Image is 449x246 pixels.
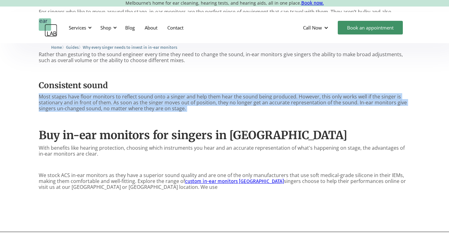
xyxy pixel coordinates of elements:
[39,116,411,122] p: ‍
[162,19,188,37] a: Contact
[298,18,335,37] div: Call Now
[51,44,62,50] a: Home
[97,18,119,37] div: Shop
[66,44,79,50] a: Guides
[338,21,403,34] a: Book an appointment
[303,25,322,31] div: Call Now
[120,19,140,37] a: Blog
[51,45,62,50] span: Home
[185,178,284,184] a: custom in-ear monitors [GEOGRAPHIC_DATA]
[39,52,411,63] p: Rather than gesturing to the sound engineer every time they need to change the sound, in-ear moni...
[69,25,86,31] div: Services
[39,9,411,21] p: For singers who like to move around the stage, in-ear monitors are the perfect piece of equipment...
[39,68,411,74] p: ‍
[39,172,411,190] p: We stock ACS in-ear monitors as they have a superior sound quality and are one of the only manufa...
[83,44,177,50] a: Why every singer needs to invest in in-ear monitors
[83,45,177,50] span: Why every singer needs to invest in in-ear monitors
[39,18,57,37] a: home
[51,44,66,51] li: 〉
[39,162,411,167] p: ‍
[39,195,411,201] p: ‍
[100,25,111,31] div: Shop
[66,44,83,51] li: 〉
[39,80,108,90] strong: Consistent sound
[39,94,411,112] p: Most stages have floor monitors to reflect sound onto a singer and help them hear the sound being...
[140,19,162,37] a: About
[39,145,411,157] p: With benefits like hearing protection, choosing which instruments you hear and an accurate repres...
[65,18,94,37] div: Services
[66,45,79,50] span: Guides
[39,128,347,142] strong: Buy in-ear monitors for singers in [GEOGRAPHIC_DATA]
